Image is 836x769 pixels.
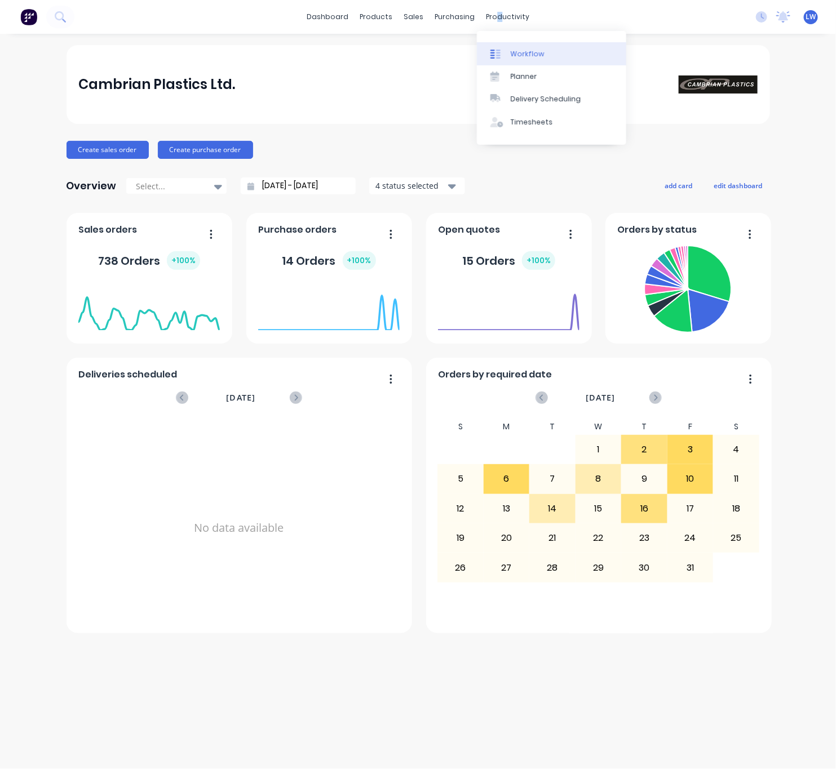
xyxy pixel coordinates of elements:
[714,435,759,464] div: 4
[484,465,529,493] div: 6
[511,72,537,82] div: Planner
[576,465,621,493] div: 8
[484,495,529,523] div: 13
[438,495,483,523] div: 12
[668,553,713,581] div: 31
[714,524,759,552] div: 25
[480,8,535,25] div: productivity
[714,495,759,523] div: 18
[375,180,446,192] div: 4 status selected
[78,419,400,637] div: No data available
[258,223,337,237] span: Purchase orders
[668,495,713,523] div: 17
[511,94,581,104] div: Delivery Scheduling
[586,392,615,404] span: [DATE]
[282,251,376,270] div: 14 Orders
[477,111,626,134] a: Timesheets
[158,141,253,159] button: Create purchase order
[530,465,575,493] div: 7
[67,175,117,197] div: Overview
[354,8,398,25] div: products
[67,141,149,159] button: Create sales order
[477,65,626,88] a: Planner
[438,368,552,381] span: Orders by required date
[438,524,483,552] div: 19
[679,75,758,94] img: Cambrian Plastics Ltd.
[429,8,480,25] div: purchasing
[713,419,759,435] div: S
[511,49,545,59] div: Workflow
[668,524,713,552] div: 24
[658,178,700,193] button: add card
[20,8,37,25] img: Factory
[438,553,483,581] div: 26
[714,465,759,493] div: 11
[621,419,667,435] div: T
[530,524,575,552] div: 21
[78,73,235,96] div: Cambrian Plastics Ltd.
[167,251,200,270] div: + 100 %
[617,223,697,237] span: Orders by status
[484,524,529,552] div: 20
[667,419,714,435] div: F
[576,524,621,552] div: 22
[522,251,555,270] div: + 100 %
[437,419,484,435] div: S
[622,435,667,464] div: 2
[477,42,626,65] a: Workflow
[78,223,137,237] span: Sales orders
[576,553,621,581] div: 29
[622,495,667,523] div: 16
[511,117,553,127] div: Timesheets
[530,553,575,581] div: 28
[576,435,621,464] div: 1
[438,223,500,237] span: Open quotes
[622,524,667,552] div: 23
[343,251,376,270] div: + 100 %
[622,465,667,493] div: 9
[301,8,354,25] a: dashboard
[98,251,200,270] div: 738 Orders
[398,8,429,25] div: sales
[438,465,483,493] div: 5
[462,251,555,270] div: 15 Orders
[226,392,255,404] span: [DATE]
[78,368,177,381] span: Deliveries scheduled
[530,495,575,523] div: 14
[529,419,576,435] div: T
[576,495,621,523] div: 15
[707,178,770,193] button: edit dashboard
[477,88,626,110] a: Delivery Scheduling
[484,419,530,435] div: M
[484,553,529,581] div: 27
[369,177,465,194] button: 4 status selected
[622,553,667,581] div: 30
[668,465,713,493] div: 10
[668,435,713,464] div: 3
[806,12,816,22] span: LW
[576,419,622,435] div: W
